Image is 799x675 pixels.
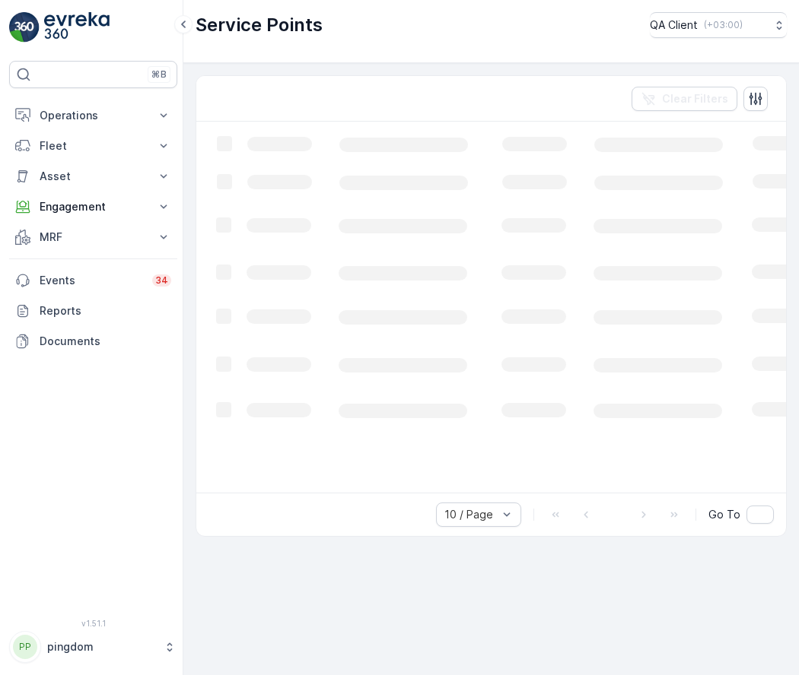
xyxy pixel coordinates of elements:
p: Events [40,273,143,288]
a: Reports [9,296,177,326]
button: MRF [9,222,177,252]
button: Clear Filters [632,87,737,111]
p: Operations [40,108,147,123]
span: v 1.51.1 [9,619,177,628]
p: Service Points [196,13,323,37]
p: Reports [40,303,171,318]
a: Events34 [9,265,177,296]
img: logo_light-DOdMpM7g.png [44,12,110,43]
p: Clear Filters [662,91,728,106]
a: Documents [9,326,177,357]
p: 34 [155,274,168,287]
p: QA Client [650,17,698,33]
p: MRF [40,230,147,245]
button: PPpingdom [9,631,177,663]
p: Fleet [40,138,147,154]
p: ( +03:00 ) [704,19,743,31]
img: logo [9,12,40,43]
button: Engagement [9,192,177,222]
button: Operations [9,100,177,131]
div: PP [13,635,37,659]
p: pingdom [47,639,156,654]
span: Go To [708,507,740,522]
p: Engagement [40,199,147,214]
button: Asset [9,161,177,192]
p: Asset [40,169,147,184]
button: Fleet [9,131,177,161]
p: Documents [40,334,171,349]
button: QA Client(+03:00) [650,12,787,38]
p: ⌘B [151,68,167,81]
